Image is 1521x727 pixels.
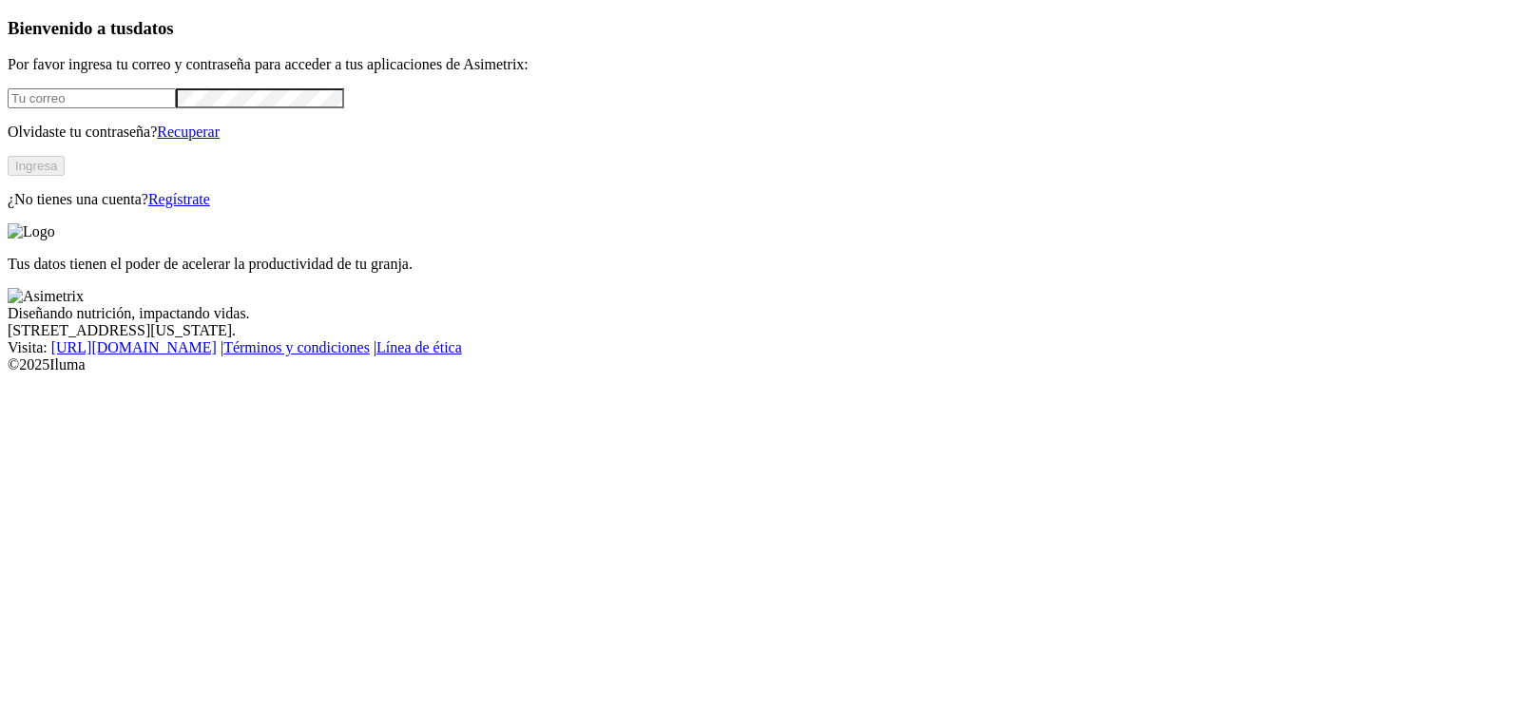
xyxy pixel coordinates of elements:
p: Olvidaste tu contraseña? [8,124,1513,141]
div: Diseñando nutrición, impactando vidas. [8,305,1513,322]
a: Recuperar [157,124,220,140]
input: Tu correo [8,88,176,108]
img: Asimetrix [8,288,84,305]
div: Visita : | | [8,339,1513,356]
p: Por favor ingresa tu correo y contraseña para acceder a tus aplicaciones de Asimetrix: [8,56,1513,73]
a: Línea de ética [376,339,462,355]
p: ¿No tienes una cuenta? [8,191,1513,208]
a: Términos y condiciones [223,339,370,355]
a: [URL][DOMAIN_NAME] [51,339,217,355]
img: Logo [8,223,55,240]
div: © 2025 Iluma [8,356,1513,373]
span: datos [133,18,174,38]
p: Tus datos tienen el poder de acelerar la productividad de tu granja. [8,256,1513,273]
div: [STREET_ADDRESS][US_STATE]. [8,322,1513,339]
a: Regístrate [148,191,210,207]
h3: Bienvenido a tus [8,18,1513,39]
button: Ingresa [8,156,65,176]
